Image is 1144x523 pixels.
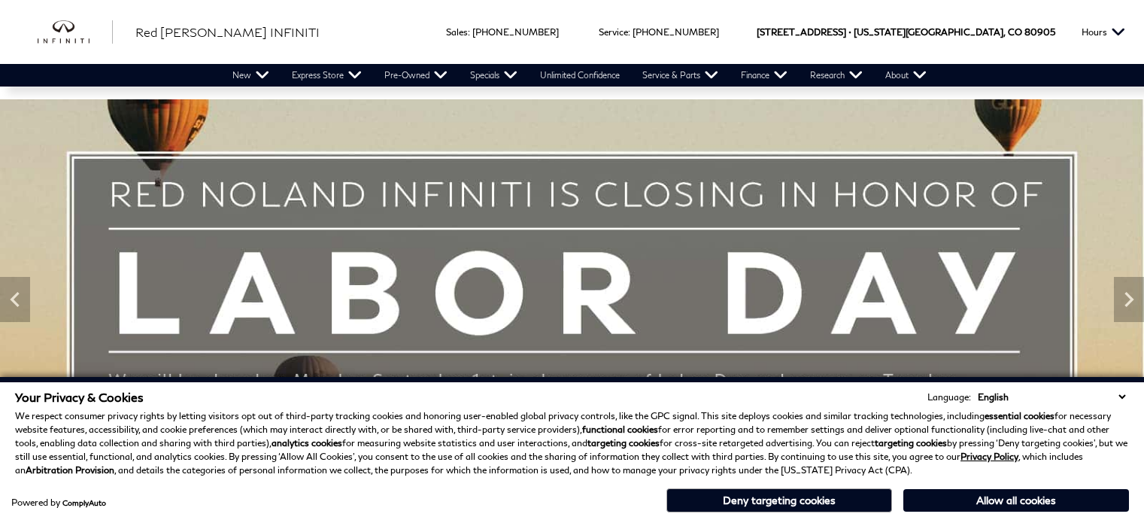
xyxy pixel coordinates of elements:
div: Language: [927,393,971,402]
a: ComplyAuto [62,498,106,507]
strong: targeting cookies [587,437,660,449]
strong: analytics cookies [272,437,342,449]
a: Pre-Owned [373,64,459,87]
img: INFINITI [38,20,113,44]
strong: essential cookies [985,410,1054,421]
strong: targeting cookies [875,437,947,449]
span: : [468,26,470,38]
a: Privacy Policy [960,451,1018,462]
a: Specials [459,64,529,87]
a: About [874,64,938,87]
a: Unlimited Confidence [529,64,631,87]
div: Next [1114,277,1144,322]
p: We respect consumer privacy rights by letting visitors opt out of third-party tracking cookies an... [15,409,1129,477]
span: Sales [446,26,468,38]
button: Deny targeting cookies [666,488,892,512]
span: Your Privacy & Cookies [15,390,144,404]
a: Red [PERSON_NAME] INFINITI [135,23,320,41]
button: Allow all cookies [903,489,1129,512]
strong: Arbitration Provision [26,464,114,476]
span: Red [PERSON_NAME] INFINITI [135,25,320,39]
a: infiniti [38,20,113,44]
strong: functional cookies [582,424,658,435]
span: Service [599,26,628,38]
div: Powered by [11,498,106,507]
a: Research [799,64,874,87]
span: : [628,26,630,38]
a: Finance [730,64,799,87]
a: [STREET_ADDRESS] • [US_STATE][GEOGRAPHIC_DATA], CO 80905 [757,26,1055,38]
a: Express Store [281,64,373,87]
a: New [221,64,281,87]
a: Service & Parts [631,64,730,87]
a: [PHONE_NUMBER] [472,26,559,38]
a: [PHONE_NUMBER] [633,26,719,38]
select: Language Select [974,390,1129,404]
nav: Main Navigation [221,64,938,87]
